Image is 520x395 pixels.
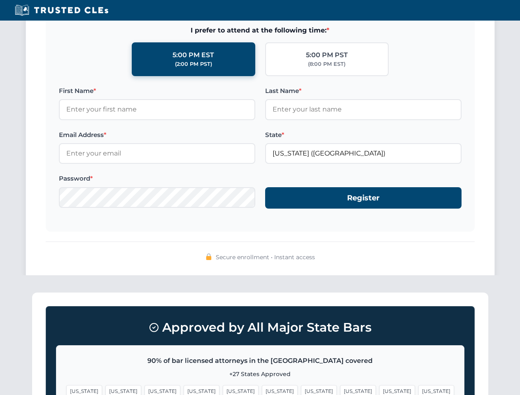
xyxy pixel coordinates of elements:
[12,4,111,16] img: Trusted CLEs
[59,86,255,96] label: First Name
[175,60,212,68] div: (2:00 PM PST)
[265,130,462,140] label: State
[265,86,462,96] label: Last Name
[66,369,454,379] p: +27 States Approved
[59,143,255,164] input: Enter your email
[59,99,255,120] input: Enter your first name
[265,99,462,120] input: Enter your last name
[59,130,255,140] label: Email Address
[205,253,212,260] img: 🔒
[59,174,255,184] label: Password
[306,50,348,60] div: 5:00 PM PST
[265,187,462,209] button: Register
[66,355,454,366] p: 90% of bar licensed attorneys in the [GEOGRAPHIC_DATA] covered
[59,25,462,36] span: I prefer to attend at the following time:
[173,50,214,60] div: 5:00 PM EST
[216,253,315,262] span: Secure enrollment • Instant access
[308,60,345,68] div: (8:00 PM EST)
[265,143,462,164] input: California (CA)
[56,316,464,339] h3: Approved by All Major State Bars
